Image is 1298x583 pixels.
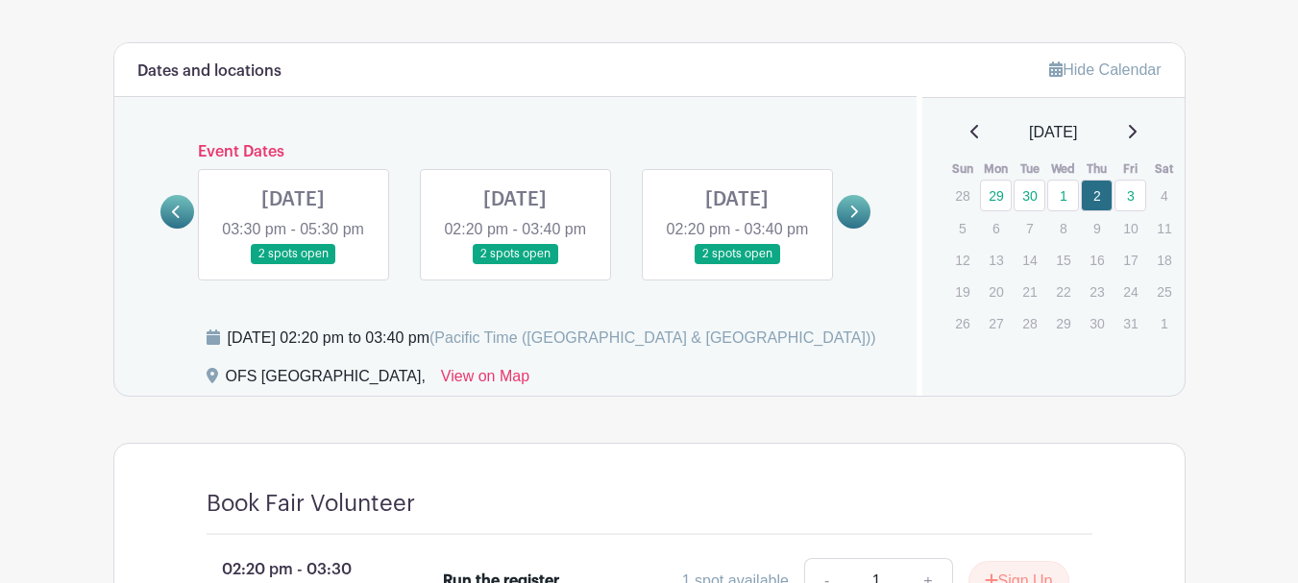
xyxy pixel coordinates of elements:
p: 16 [1081,245,1113,275]
th: Mon [979,159,1013,179]
a: View on Map [441,365,529,396]
p: 29 [1047,308,1079,338]
p: 7 [1014,213,1045,243]
p: 21 [1014,277,1045,306]
p: 23 [1081,277,1113,306]
p: 28 [946,181,978,210]
p: 18 [1148,245,1180,275]
p: 20 [980,277,1012,306]
p: 4 [1148,181,1180,210]
h6: Dates and locations [137,62,282,81]
span: [DATE] [1029,121,1077,144]
a: 30 [1014,180,1045,211]
p: 9 [1081,213,1113,243]
p: 25 [1148,277,1180,306]
a: 1 [1047,180,1079,211]
div: [DATE] 02:20 pm to 03:40 pm [228,327,876,350]
p: 13 [980,245,1012,275]
a: 29 [980,180,1012,211]
p: 11 [1148,213,1180,243]
th: Sun [945,159,979,179]
p: 12 [946,245,978,275]
p: 5 [946,213,978,243]
th: Wed [1046,159,1080,179]
th: Tue [1013,159,1046,179]
h6: Event Dates [194,143,838,161]
p: 14 [1014,245,1045,275]
a: Hide Calendar [1049,61,1161,78]
a: 2 [1081,180,1113,211]
th: Fri [1114,159,1147,179]
p: 26 [946,308,978,338]
p: 15 [1047,245,1079,275]
p: 27 [980,308,1012,338]
p: 31 [1114,308,1146,338]
p: 22 [1047,277,1079,306]
p: 24 [1114,277,1146,306]
div: OFS [GEOGRAPHIC_DATA], [226,365,426,396]
p: 10 [1114,213,1146,243]
p: 1 [1148,308,1180,338]
p: 28 [1014,308,1045,338]
a: 3 [1114,180,1146,211]
p: 8 [1047,213,1079,243]
p: 30 [1081,308,1113,338]
h4: Book Fair Volunteer [207,490,415,518]
p: 6 [980,213,1012,243]
p: 17 [1114,245,1146,275]
p: 19 [946,277,978,306]
th: Thu [1080,159,1114,179]
span: (Pacific Time ([GEOGRAPHIC_DATA] & [GEOGRAPHIC_DATA])) [429,329,876,346]
th: Sat [1147,159,1181,179]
